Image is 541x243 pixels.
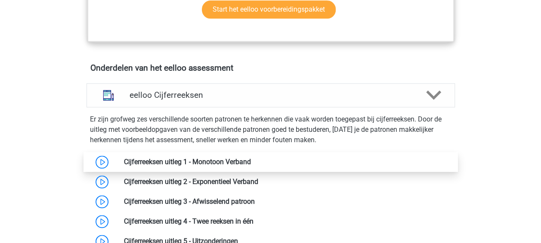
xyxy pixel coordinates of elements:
[83,83,458,107] a: cijferreeksen eelloo Cijferreeksen
[202,0,336,19] a: Start het eelloo voorbereidingspakket
[97,84,120,106] img: cijferreeksen
[130,90,411,100] h4: eelloo Cijferreeksen
[117,216,454,227] div: Cijferreeksen uitleg 4 - Twee reeksen in één
[90,114,451,145] p: Er zijn grofweg zes verschillende soorten patronen te herkennen die vaak worden toegepast bij cij...
[117,177,454,187] div: Cijferreeksen uitleg 2 - Exponentieel Verband
[90,63,451,73] h4: Onderdelen van het eelloo assessment
[117,196,454,207] div: Cijferreeksen uitleg 3 - Afwisselend patroon
[117,157,454,167] div: Cijferreeksen uitleg 1 - Monotoon Verband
